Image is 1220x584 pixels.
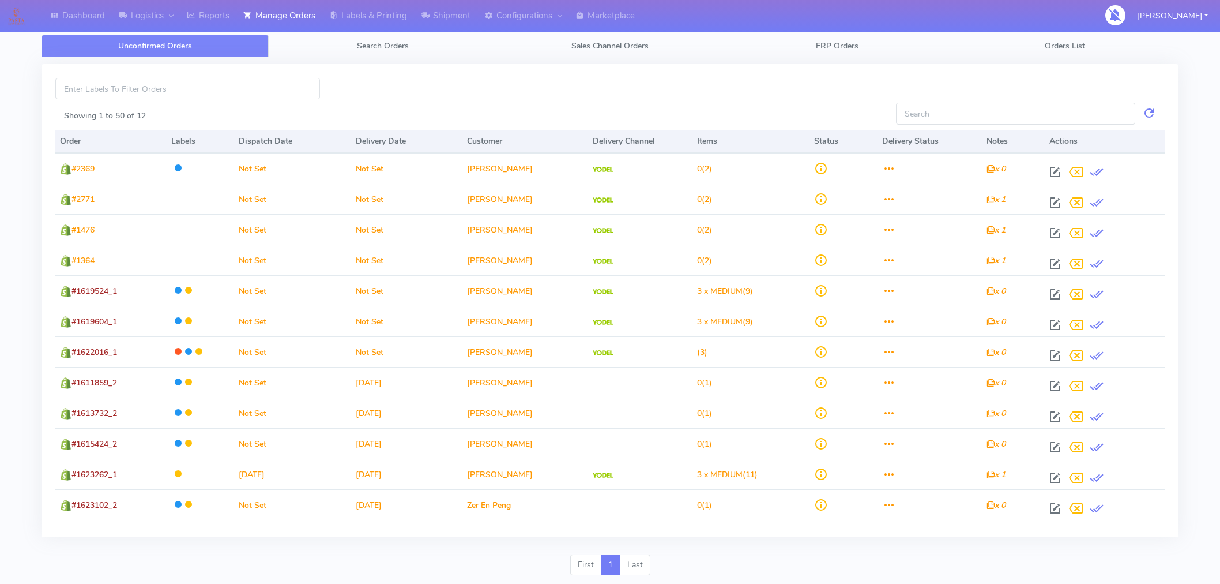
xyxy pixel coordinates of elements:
span: (2) [697,224,712,235]
td: [PERSON_NAME] [462,184,588,214]
i: x 0 [986,347,1006,358]
td: [DATE] [351,489,462,520]
i: x 0 [986,377,1006,388]
i: x 1 [986,224,1006,235]
td: [DATE] [351,459,462,489]
td: [DATE] [234,459,351,489]
i: x 0 [986,500,1006,511]
img: Yodel [593,228,613,234]
th: Notes [982,130,1045,153]
span: (3) [697,347,707,358]
span: 0 [697,163,702,174]
span: 3 x MEDIUM [697,316,743,327]
td: Not Set [234,275,351,306]
td: [PERSON_NAME] [462,306,588,336]
td: Not Set [351,306,462,336]
img: Yodel [593,197,613,203]
td: [PERSON_NAME] [462,153,588,184]
th: Dispatch Date [234,130,351,153]
td: [PERSON_NAME] [462,336,588,367]
i: x 0 [986,408,1006,419]
td: Not Set [234,214,351,245]
input: Search [896,103,1135,124]
td: [DATE] [351,428,462,459]
td: Not Set [351,214,462,245]
td: [DATE] [351,398,462,428]
td: Not Set [234,336,351,367]
span: #2369 [71,163,95,174]
span: ERP Orders [816,40,858,51]
span: 0 [697,194,702,205]
td: Not Set [234,306,351,336]
td: Not Set [234,245,351,275]
span: 3 x MEDIUM [697,286,743,297]
th: Labels [167,130,234,153]
td: Not Set [234,428,351,459]
td: [PERSON_NAME] [462,428,588,459]
td: Zer En Peng [462,489,588,520]
span: #1623102_2 [71,500,117,511]
i: x 1 [986,194,1006,205]
span: 0 [697,255,702,266]
td: [PERSON_NAME] [462,245,588,275]
span: (11) [697,469,758,480]
span: #2771 [71,194,95,205]
td: Not Set [234,489,351,520]
td: [PERSON_NAME] [462,214,588,245]
img: Yodel [593,167,613,173]
td: Not Set [351,245,462,275]
img: Yodel [593,473,613,478]
i: x 0 [986,316,1006,327]
button: [PERSON_NAME] [1129,4,1217,28]
td: Not Set [234,398,351,428]
img: Yodel [593,320,613,325]
span: 0 [697,224,702,235]
input: Enter Labels To Filter Orders [55,78,320,99]
span: 3 x MEDIUM [697,469,743,480]
span: (1) [697,408,712,419]
th: Delivery Channel [588,130,692,153]
td: Not Set [234,184,351,214]
span: Search Orders [357,40,409,51]
span: Orders List [1045,40,1085,51]
th: Delivery Date [351,130,462,153]
i: x 0 [986,286,1006,297]
span: 0 [697,500,702,511]
span: 0 [697,377,702,388]
a: 1 [601,555,620,575]
span: #1613732_2 [71,408,117,419]
th: Delivery Status [878,130,982,153]
span: (2) [697,255,712,266]
span: #1615424_2 [71,439,117,450]
img: Yodel [593,289,613,295]
td: Not Set [234,153,351,184]
label: Showing 1 to 50 of 12 [64,110,146,122]
span: (9) [697,286,753,297]
span: 0 [697,439,702,450]
span: Sales Channel Orders [571,40,649,51]
img: Yodel [593,350,613,356]
td: Not Set [351,275,462,306]
th: Items [692,130,809,153]
i: x 1 [986,469,1006,480]
span: (1) [697,377,712,388]
td: [PERSON_NAME] [462,367,588,398]
td: [DATE] [351,367,462,398]
td: Not Set [351,184,462,214]
span: (1) [697,500,712,511]
td: Not Set [234,367,351,398]
th: Customer [462,130,588,153]
td: [PERSON_NAME] [462,459,588,489]
i: x 0 [986,163,1006,174]
td: Not Set [351,336,462,367]
span: #1619524_1 [71,286,117,297]
th: Actions [1045,130,1165,153]
span: #1364 [71,255,95,266]
span: #1622016_1 [71,347,117,358]
img: Yodel [593,259,613,264]
span: (1) [697,439,712,450]
span: #1619604_1 [71,316,117,327]
td: [PERSON_NAME] [462,275,588,306]
ul: Tabs [42,35,1178,57]
td: [PERSON_NAME] [462,398,588,428]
